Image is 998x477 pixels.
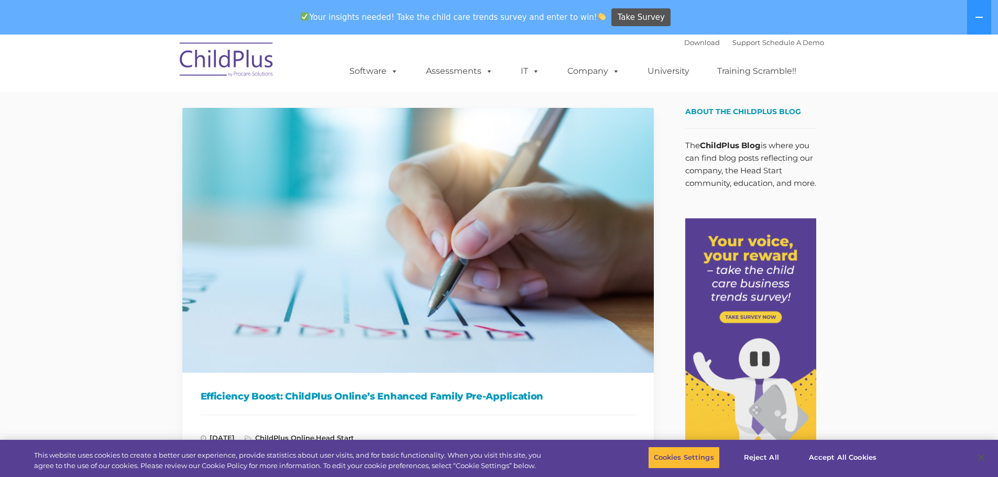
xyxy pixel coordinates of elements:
[510,61,550,82] a: IT
[316,434,354,442] a: Head Start
[34,450,549,471] div: This website uses cookies to create a better user experience, provide statistics about user visit...
[255,434,314,442] a: ChildPlus Online
[174,35,279,87] img: ChildPlus by Procare Solutions
[684,38,720,47] a: Download
[201,389,635,404] h1: Efficiency Boost: ChildPlus Online’s Enhanced Family Pre-Application
[970,446,993,469] button: Close
[182,108,654,373] img: Efficiency Boost: ChildPlus Online's Enhanced Family Pre-Application Process - Streamlining Appli...
[684,38,824,47] font: |
[201,434,235,442] span: [DATE]
[415,61,503,82] a: Assessments
[729,447,794,469] button: Reject All
[700,140,761,150] strong: ChildPlus Blog
[598,13,606,20] img: 👏
[301,13,309,20] img: ✅
[685,139,816,190] p: The is where you can find blog posts reflecting our company, the Head Start community, education,...
[648,447,720,469] button: Cookies Settings
[339,61,409,82] a: Software
[685,107,801,116] span: About the ChildPlus Blog
[732,38,760,47] a: Support
[618,8,665,27] span: Take Survey
[297,7,610,27] span: Your insights needed! Take the child care trends survey and enter to win!
[762,38,824,47] a: Schedule A Demo
[637,61,700,82] a: University
[557,61,630,82] a: Company
[611,8,671,27] a: Take Survey
[707,61,807,82] a: Training Scramble!!
[803,447,882,469] button: Accept All Cookies
[245,434,354,442] span: ,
